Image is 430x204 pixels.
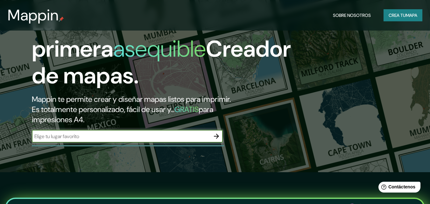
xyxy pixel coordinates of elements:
iframe: Lanzador de widgets de ayuda [373,179,423,197]
font: Es totalmente personalizado, fácil de usar y... [32,104,174,114]
img: pin de mapeo [59,17,64,22]
font: mapa [406,12,417,18]
button: Sobre nosotros [330,9,373,21]
font: asequible [113,34,206,64]
button: Crea tumapa [384,9,422,21]
font: Sobre nosotros [333,12,371,18]
font: Crea tu [389,12,406,18]
font: Mappin te permite crear y diseñar mapas listos para imprimir. [32,94,231,104]
font: para impresiones A4. [32,104,213,124]
font: La primera [32,7,113,64]
font: Creador de mapas. [32,34,291,90]
font: GRATIS [174,104,199,114]
input: Elige tu lugar favorito [32,133,210,140]
font: Mappin [8,5,59,25]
